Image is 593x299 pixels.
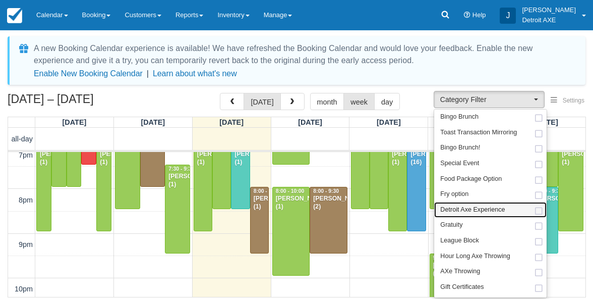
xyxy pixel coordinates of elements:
[63,118,87,126] span: [DATE]
[153,69,237,78] a: Learn about what's new
[374,93,400,110] button: day
[19,240,33,248] span: 9pm
[377,118,401,126] span: [DATE]
[563,97,584,104] span: Settings
[434,91,545,108] button: Category Filter
[12,135,33,143] span: all-day
[388,142,407,231] a: [PERSON_NAME] (1)
[19,151,33,159] span: 7pm
[536,195,555,211] div: [PERSON_NAME] (1)
[500,8,516,24] div: J
[219,118,244,126] span: [DATE]
[231,142,250,209] a: [PERSON_NAME] (1)
[440,267,480,276] span: AXe Throwing
[440,143,480,153] span: Bingo Brunch!
[433,262,464,278] div: [PERSON_NAME] (1)
[39,151,48,167] div: [PERSON_NAME] (1)
[250,187,269,254] a: 8:00 - 9:30[PERSON_NAME] (1)
[472,11,486,19] span: Help
[537,188,562,194] span: 8:00 - 9:30
[561,151,580,167] div: [PERSON_NAME] (1)
[313,188,339,194] span: 8:00 - 9:30
[522,5,576,15] p: [PERSON_NAME]
[310,93,344,110] button: month
[19,196,33,204] span: 8pm
[343,93,375,110] button: week
[15,285,33,293] span: 10pm
[254,188,279,194] span: 8:00 - 9:30
[36,142,51,231] a: [PERSON_NAME] (1)
[244,93,280,110] button: [DATE]
[34,42,573,67] div: A new Booking Calendar experience is available! We have refreshed the Booking Calendar and would ...
[440,252,510,261] span: Hour Long Axe Throwing
[99,151,108,167] div: [PERSON_NAME] (1)
[194,142,212,231] a: [PERSON_NAME] (1)
[407,142,426,231] a: [PERSON_NAME] (16)
[440,175,502,184] span: Food Package Option
[440,128,517,137] span: Toast Transaction Mirroring
[8,93,135,112] h2: [DATE] – [DATE]
[440,190,468,199] span: Fry option
[96,142,111,231] a: [PERSON_NAME] (1)
[197,151,209,167] div: [PERSON_NAME] (1)
[234,151,247,167] div: [PERSON_NAME] (1)
[558,142,583,231] a: [PERSON_NAME] (1)
[433,255,462,261] span: 9:30 - 11:30
[168,166,194,172] span: 7:30 - 9:30
[440,159,479,168] span: Special Event
[275,195,307,211] div: [PERSON_NAME] (1)
[440,94,531,105] span: Category Filter
[276,188,305,194] span: 8:00 - 10:00
[313,195,344,211] div: [PERSON_NAME] (2)
[272,187,310,276] a: 8:00 - 10:00[PERSON_NAME] (1)
[440,236,479,245] span: League Block
[522,15,576,25] p: Detroit AXE
[34,69,143,79] button: Enable New Booking Calendar
[440,206,505,215] span: Detroit Axe Experience
[253,195,266,211] div: [PERSON_NAME] (1)
[410,151,423,167] div: [PERSON_NAME] (16)
[147,69,149,78] span: |
[298,118,322,126] span: [DATE]
[545,93,590,108] button: Settings
[7,8,22,23] img: checkfront-main-nav-mini-logo.png
[440,283,484,292] span: Gift Certificates
[168,173,187,189] div: [PERSON_NAME] (1)
[141,118,165,126] span: [DATE]
[464,12,470,19] i: Help
[391,151,404,167] div: [PERSON_NAME] (1)
[310,187,347,254] a: 8:00 - 9:30[PERSON_NAME] (2)
[440,113,479,122] span: Bingo Brunch
[165,165,190,254] a: 7:30 - 9:30[PERSON_NAME] (1)
[440,221,462,230] span: Gratuity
